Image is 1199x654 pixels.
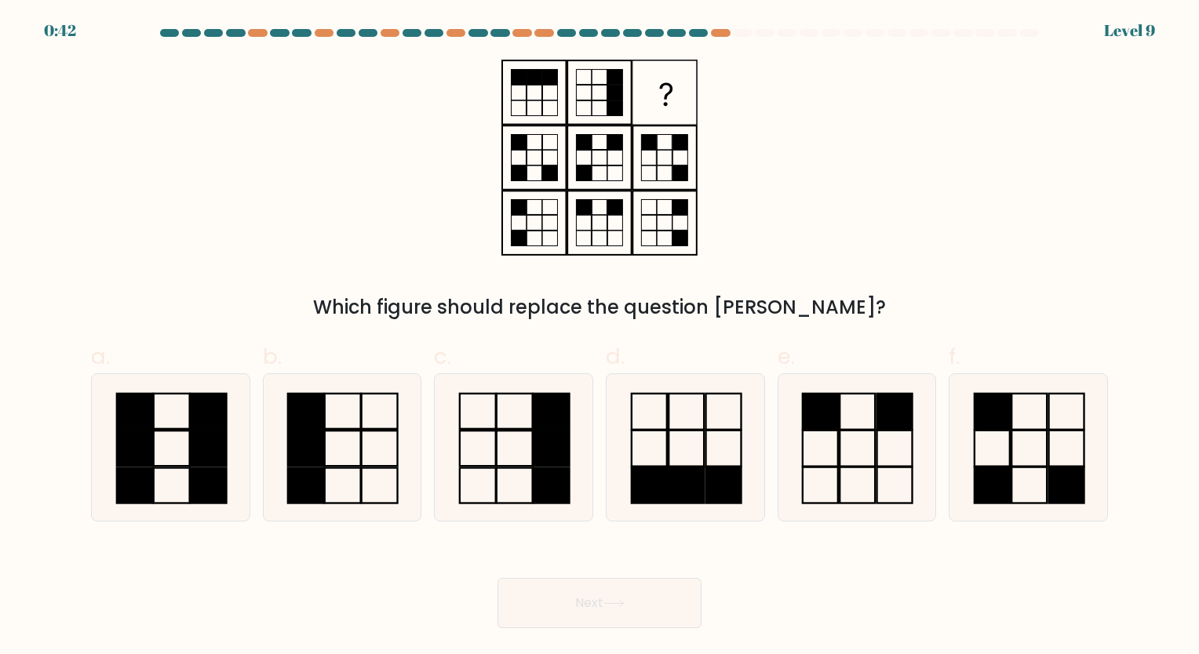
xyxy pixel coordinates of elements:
span: e. [778,341,795,372]
button: Next [497,578,702,628]
div: Level 9 [1104,19,1155,42]
span: d. [606,341,625,372]
span: c. [434,341,451,372]
span: a. [91,341,110,372]
span: b. [263,341,282,372]
div: 0:42 [44,19,76,42]
span: f. [949,341,960,372]
div: Which figure should replace the question [PERSON_NAME]? [100,293,1099,322]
